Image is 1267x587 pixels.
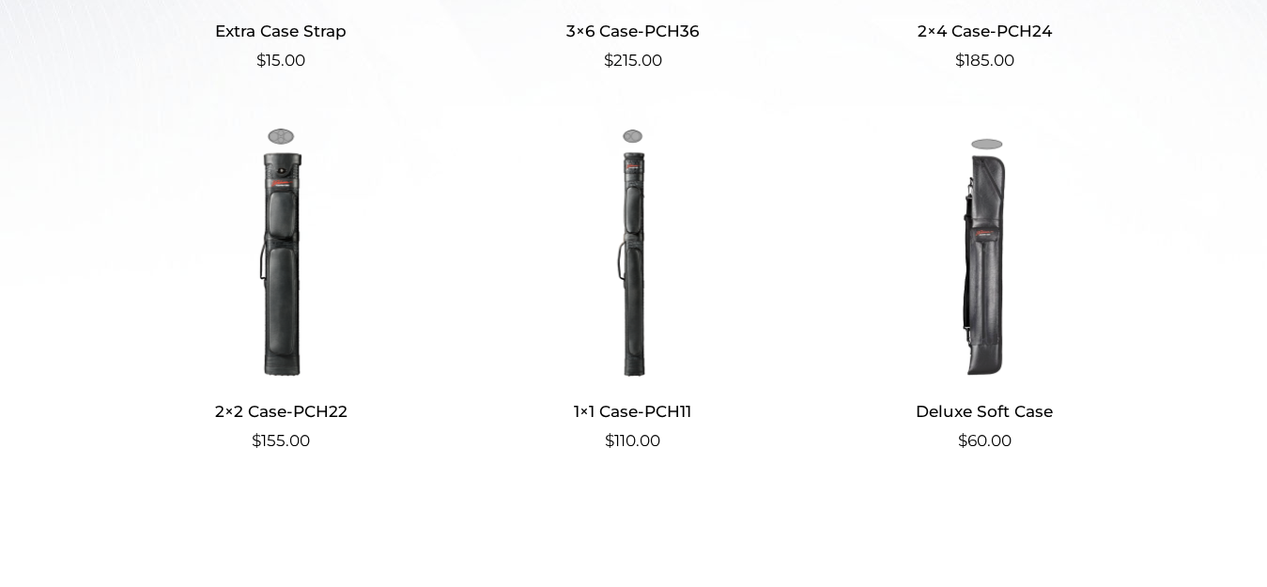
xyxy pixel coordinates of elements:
[256,51,266,70] span: $
[958,431,1012,450] bdi: 60.00
[476,125,789,453] a: 1×1 Case-PCH11 $110.00
[828,394,1141,428] h2: Deluxe Soft Case
[828,125,1141,378] img: Deluxe Soft Case
[125,125,438,453] a: 2×2 Case-PCH22 $155.00
[828,125,1141,453] a: Deluxe Soft Case $60.00
[605,431,660,450] bdi: 110.00
[955,51,1014,70] bdi: 185.00
[605,431,614,450] span: $
[955,51,965,70] span: $
[828,13,1141,48] h2: 2×4 Case-PCH24
[256,51,305,70] bdi: 15.00
[604,51,613,70] span: $
[958,431,967,450] span: $
[476,125,789,378] img: 1x1 Case-PCH11
[125,13,438,48] h2: Extra Case Strap
[125,125,438,378] img: 2x2 Case-PCH22
[125,394,438,428] h2: 2×2 Case-PCH22
[476,13,789,48] h2: 3×6 Case-PCH36
[252,431,310,450] bdi: 155.00
[476,394,789,428] h2: 1×1 Case-PCH11
[604,51,662,70] bdi: 215.00
[252,431,261,450] span: $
